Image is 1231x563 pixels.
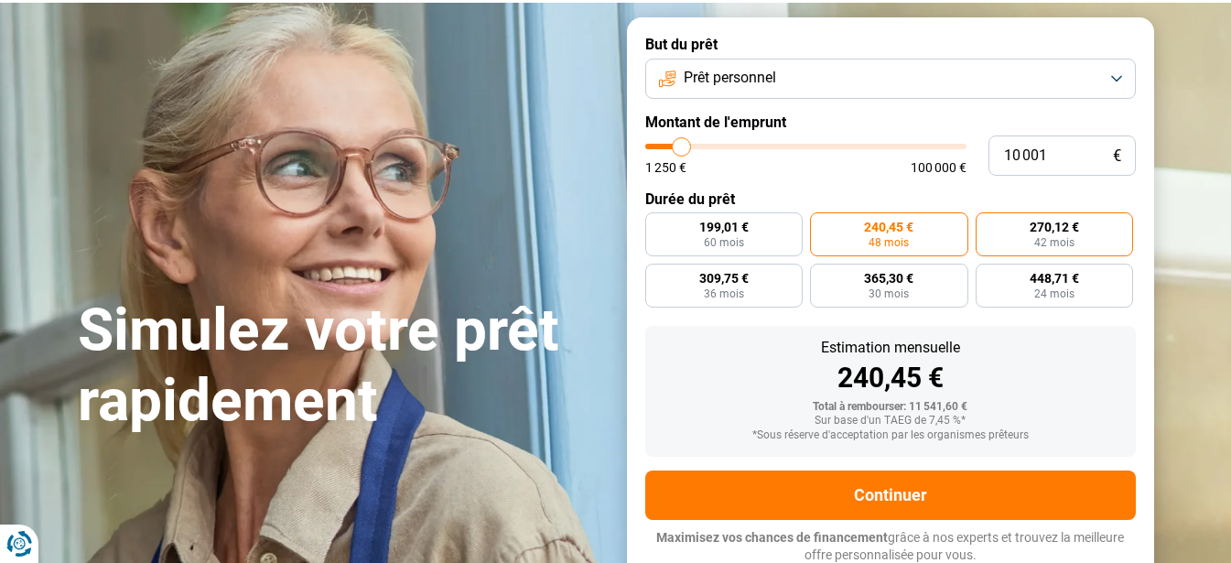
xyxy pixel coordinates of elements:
span: € [1113,148,1121,164]
span: Maximisez vos chances de financement [656,530,888,545]
span: 60 mois [704,237,744,248]
span: 42 mois [1034,237,1074,248]
span: 36 mois [704,288,744,299]
span: 1 250 € [645,161,686,174]
span: 270,12 € [1030,221,1079,233]
span: 448,71 € [1030,272,1079,285]
span: 365,30 € [864,272,913,285]
span: 240,45 € [864,221,913,233]
label: But du prêt [645,36,1136,53]
div: Total à rembourser: 11 541,60 € [660,401,1121,414]
label: Montant de l'emprunt [645,114,1136,131]
span: 48 mois [869,237,909,248]
button: Prêt personnel [645,59,1136,99]
span: 309,75 € [699,272,749,285]
h1: Simulez votre prêt rapidement [78,296,605,437]
div: Estimation mensuelle [660,341,1121,355]
button: Continuer [645,471,1136,520]
span: 24 mois [1034,288,1074,299]
div: 240,45 € [660,364,1121,392]
span: 100 000 € [911,161,966,174]
div: Sur base d'un TAEG de 7,45 %* [660,415,1121,428]
label: Durée du prêt [645,190,1136,208]
span: 30 mois [869,288,909,299]
div: *Sous réserve d'acceptation par les organismes prêteurs [660,429,1121,442]
span: Prêt personnel [684,68,776,88]
span: 199,01 € [699,221,749,233]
